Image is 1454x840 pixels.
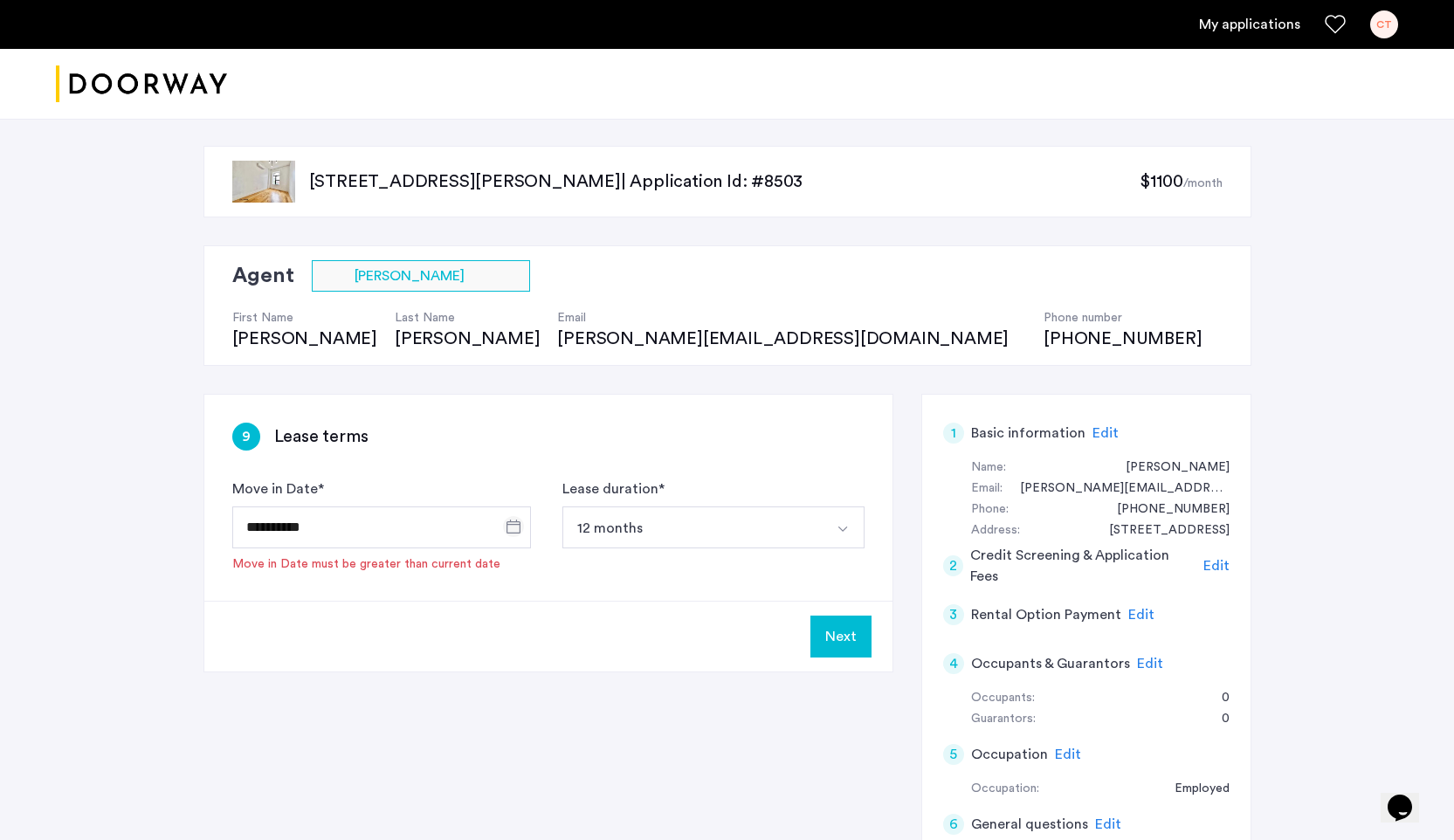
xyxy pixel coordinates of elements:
[274,424,369,449] h3: Lease terms
[971,604,1121,625] h5: Rental Option Payment
[1055,747,1081,761] span: Edit
[232,423,260,451] div: 9
[1099,499,1230,520] div: +18563922643
[971,814,1088,835] h5: General questions
[232,479,324,499] label: Move in Date *
[1095,817,1121,831] span: Edit
[1092,520,1230,541] div: 523 West 147th Street
[943,744,964,765] div: 5
[943,814,964,835] div: 6
[1203,559,1230,573] span: Edit
[971,423,1085,444] h5: Basic information
[971,479,1003,499] div: Email:
[1325,14,1346,35] a: Favorites
[232,161,295,203] img: apartment
[1044,309,1202,327] h4: Phone number
[943,423,964,444] div: 1
[1204,709,1230,730] div: 0
[810,616,872,658] button: Next
[1128,608,1154,622] span: Edit
[56,52,227,117] img: logo
[1108,458,1230,479] div: Clive Thompson
[1157,779,1230,800] div: Employed
[232,327,377,351] div: [PERSON_NAME]
[823,506,865,548] button: Select option
[971,520,1020,541] div: Address:
[557,309,1026,327] h4: Email
[971,709,1036,730] div: Guarantors:
[1137,657,1163,671] span: Edit
[232,309,377,327] h4: First Name
[1183,177,1223,189] sub: /month
[971,458,1006,479] div: Name:
[1092,426,1119,440] span: Edit
[971,779,1039,800] div: Occupation:
[309,169,1140,194] p: [STREET_ADDRESS][PERSON_NAME] | Application Id: #8503
[56,52,227,117] a: Cazamio logo
[1140,173,1182,190] span: $1100
[562,506,823,548] button: Select option
[836,522,850,536] img: arrow
[557,327,1026,351] div: [PERSON_NAME][EMAIL_ADDRESS][DOMAIN_NAME]
[971,688,1035,709] div: Occupants:
[1199,14,1300,35] a: My application
[562,479,665,499] label: Lease duration *
[970,545,1196,587] h5: Credit Screening & Application Fees
[395,309,540,327] h4: Last Name
[232,555,500,573] div: Move in Date must be greater than current date
[971,744,1048,765] h5: Occupation
[943,604,964,625] div: 3
[1044,327,1202,351] div: [PHONE_NUMBER]
[232,260,294,292] h2: Agent
[971,499,1009,520] div: Phone:
[1003,479,1230,499] div: thompson.clive@columbia.edu
[1204,688,1230,709] div: 0
[395,327,540,351] div: [PERSON_NAME]
[943,555,964,576] div: 2
[1381,770,1437,823] iframe: chat widget
[971,653,1130,674] h5: Occupants & Guarantors
[1370,10,1398,38] div: CT
[943,653,964,674] div: 4
[503,516,524,537] button: Open calendar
